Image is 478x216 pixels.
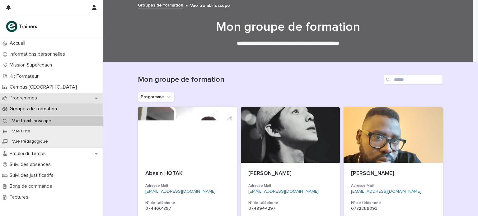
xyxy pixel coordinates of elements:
[351,189,421,194] a: [EMAIL_ADDRESS][DOMAIN_NAME]
[248,183,333,188] h3: Adresse Mail
[7,194,33,200] p: Factures
[248,189,319,194] a: [EMAIL_ADDRESS][DOMAIN_NAME]
[7,183,57,189] p: Bons de commande
[248,206,333,211] p: 0749944297
[145,183,230,188] h3: Adresse Mail
[7,162,56,168] p: Suivi des absences
[351,170,435,177] p: [PERSON_NAME]
[7,118,56,124] p: Vue trombinoscope
[384,75,443,85] input: Search
[7,129,35,134] p: Vue Liste
[7,139,53,144] p: Vue Pédagogique
[5,20,39,33] img: K0CqGN7SDeD6s4JG8KQk
[7,106,62,112] p: Groupes de formation
[351,200,435,205] h3: N° de téléphone
[7,73,44,79] p: Kit Formateur
[7,62,57,68] p: Mission Supercoach
[145,206,230,211] p: 0744601897
[145,200,230,205] h3: N° de téléphone
[138,75,381,84] h1: Mon groupe de formation
[145,170,230,177] p: Abasin HOTAK
[248,200,333,205] h3: N° de téléphone
[7,172,59,178] p: Suivi des justificatifs
[145,189,216,194] a: [EMAIL_ADDRESS][DOMAIN_NAME]
[190,2,230,8] p: Vue trombinoscope
[138,1,183,8] a: Groupes de formation
[351,206,435,211] p: 0782266093
[7,151,51,157] p: Emploi du temps
[248,170,333,177] p: [PERSON_NAME]
[7,95,42,101] p: Programmes
[7,40,30,46] p: Accueil
[351,183,435,188] h3: Adresse Mail
[135,20,440,34] h1: Mon groupe de formation
[7,51,70,57] p: Informations personnelles
[138,92,174,102] button: Programme
[7,84,82,90] p: Campus [GEOGRAPHIC_DATA]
